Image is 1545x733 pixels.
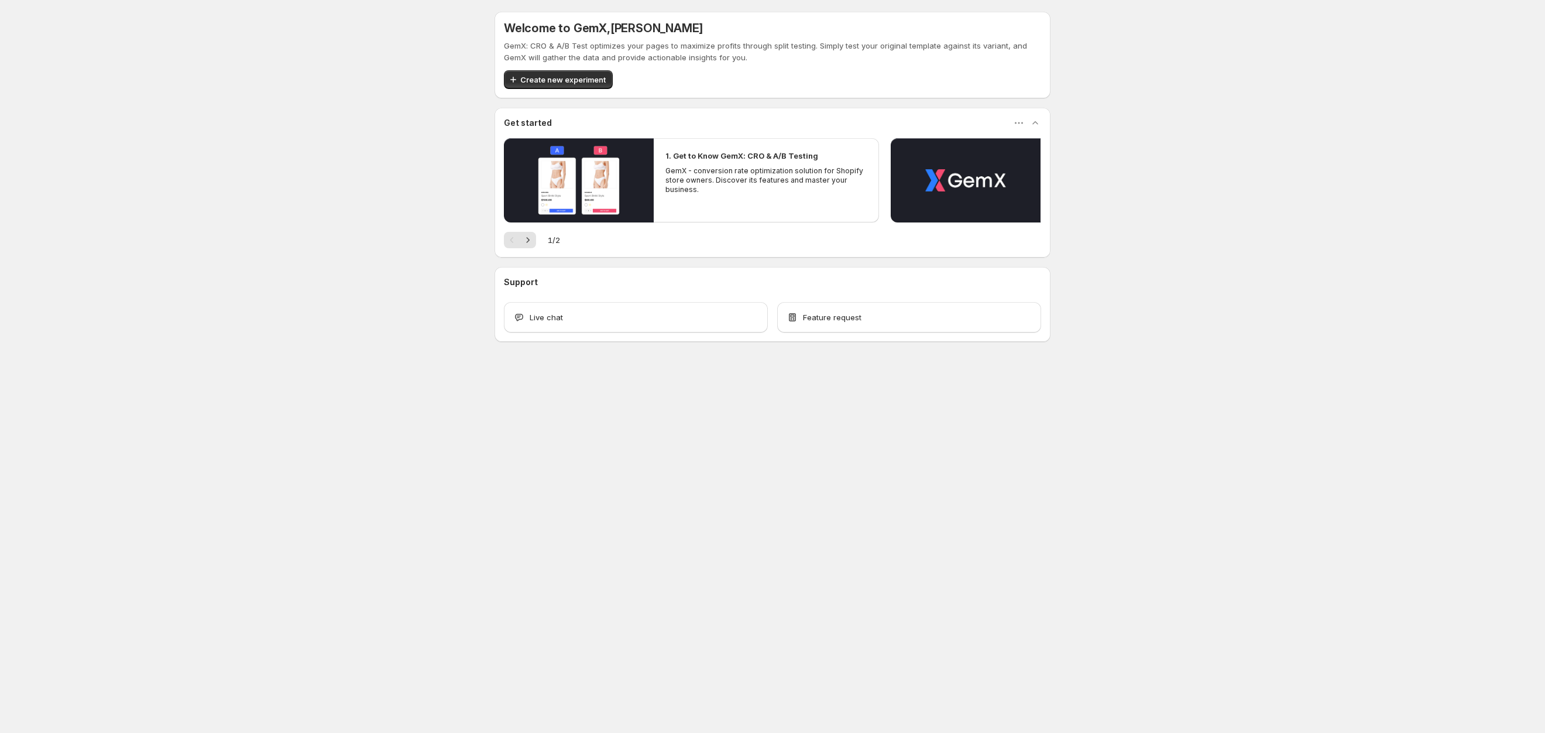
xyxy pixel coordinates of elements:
button: Create new experiment [504,70,613,89]
span: Create new experiment [520,74,606,85]
span: Feature request [803,311,861,323]
nav: Pagination [504,232,536,248]
span: Live chat [530,311,563,323]
button: Play video [891,138,1041,222]
button: Play video [504,138,654,222]
span: 1 / 2 [548,234,560,246]
h3: Get started [504,117,552,129]
span: , [PERSON_NAME] [607,21,703,35]
h5: Welcome to GemX [504,21,703,35]
button: Next [520,232,536,248]
p: GemX: CRO & A/B Test optimizes your pages to maximize profits through split testing. Simply test ... [504,40,1041,63]
p: GemX - conversion rate optimization solution for Shopify store owners. Discover its features and ... [665,166,867,194]
h3: Support [504,276,538,288]
h2: 1. Get to Know GemX: CRO & A/B Testing [665,150,818,162]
